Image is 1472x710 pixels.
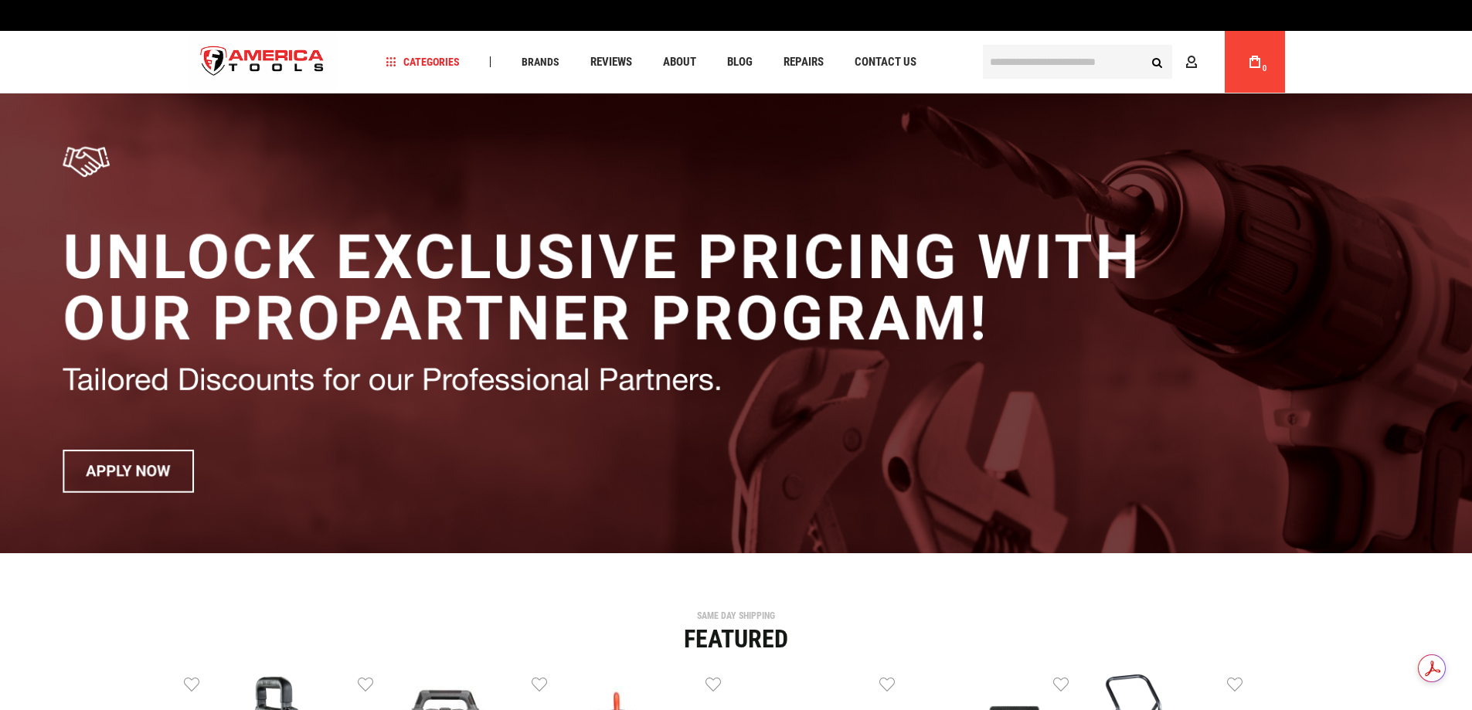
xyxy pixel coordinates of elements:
div: SAME DAY SHIPPING [184,611,1289,620]
a: Brands [515,52,566,73]
img: America Tools [188,33,338,91]
span: Reviews [590,56,632,68]
a: Contact Us [848,52,923,73]
span: 0 [1263,64,1267,73]
a: Categories [379,52,467,73]
a: 0 [1240,31,1270,93]
a: store logo [188,33,338,91]
div: Featured [184,627,1289,651]
span: About [663,56,696,68]
a: Reviews [583,52,639,73]
span: Repairs [784,56,824,68]
button: Search [1143,47,1172,76]
a: About [656,52,703,73]
span: Blog [727,56,753,68]
span: Brands [522,56,559,67]
a: Repairs [777,52,831,73]
span: Contact Us [855,56,916,68]
span: Categories [386,56,460,67]
a: Blog [720,52,760,73]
